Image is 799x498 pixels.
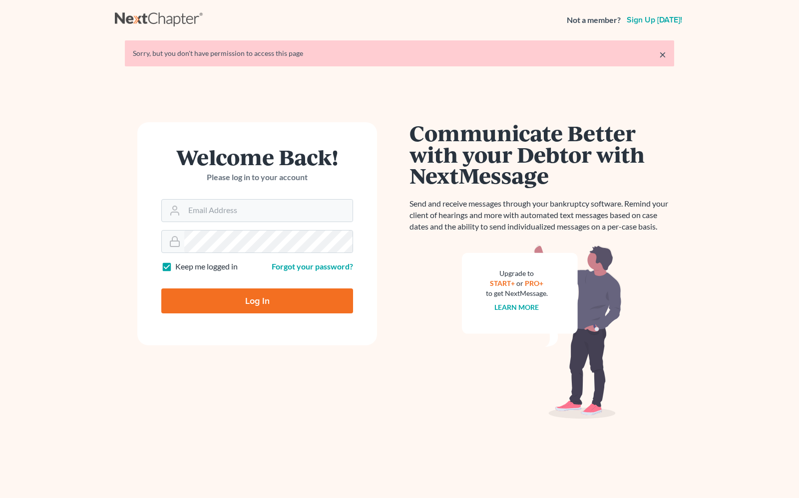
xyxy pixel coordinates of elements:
label: Keep me logged in [175,261,238,272]
a: × [659,48,666,60]
input: Email Address [184,200,353,222]
div: to get NextMessage. [486,288,548,298]
p: Please log in to your account [161,172,353,183]
div: Upgrade to [486,268,548,278]
img: nextmessage_bg-59042aed3d76b12b5cd301f8e5b87938c9018125f34e5fa2b7a6b67550977c72.svg [462,245,622,419]
p: Send and receive messages through your bankruptcy software. Remind your client of hearings and mo... [409,198,674,233]
input: Log In [161,288,353,313]
strong: Not a member? [567,14,621,26]
a: Sign up [DATE]! [625,16,684,24]
a: Learn more [495,303,539,311]
h1: Welcome Back! [161,146,353,168]
a: Forgot your password? [272,261,353,271]
h1: Communicate Better with your Debtor with NextMessage [409,122,674,186]
a: START+ [490,279,515,287]
span: or [517,279,524,287]
div: Sorry, but you don't have permission to access this page [133,48,666,58]
a: PRO+ [525,279,544,287]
